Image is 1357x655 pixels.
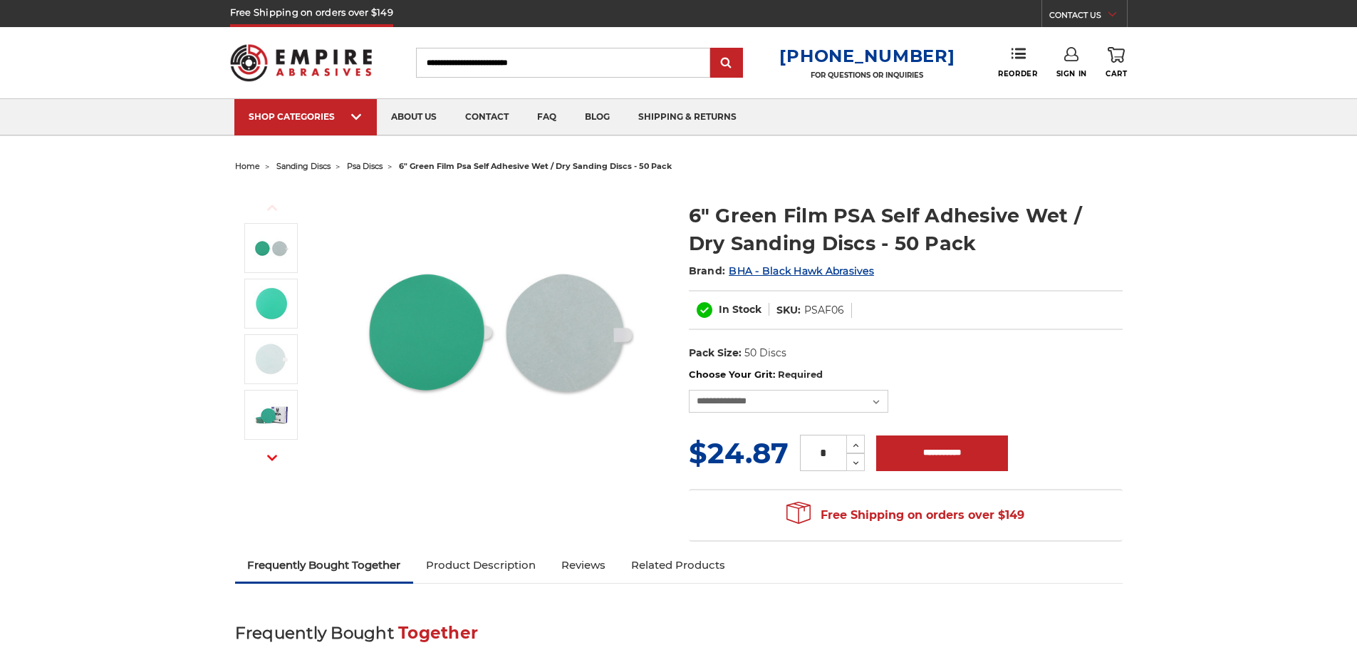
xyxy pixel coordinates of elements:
[377,99,451,135] a: about us
[523,99,571,135] a: faq
[779,71,955,80] p: FOR QUESTIONS OR INQUIRIES
[804,303,844,318] dd: PSAF06
[712,49,741,78] input: Submit
[998,69,1037,78] span: Reorder
[235,623,394,643] span: Frequently Bought
[413,550,548,581] a: Product Description
[398,623,478,643] span: Together
[276,161,331,171] a: sanding discs
[548,550,618,581] a: Reviews
[255,443,289,473] button: Next
[779,46,955,66] a: [PHONE_NUMBER]
[689,435,789,470] span: $24.87
[786,501,1024,530] span: Free Shipping on orders over $149
[1056,69,1087,78] span: Sign In
[571,99,624,135] a: blog
[254,230,289,266] img: 6-inch 600-grit green film PSA disc with green polyester film backing for metal grinding and bare...
[347,161,383,171] a: psa discs
[235,550,414,581] a: Frequently Bought Together
[689,346,742,361] dt: Pack Size:
[255,192,289,223] button: Previous
[719,303,761,316] span: In Stock
[254,341,289,377] img: 6-inch 1000-grit green film PSA stickyback disc for professional-grade sanding on automotive putty
[776,303,801,318] dt: SKU:
[729,264,874,277] a: BHA - Black Hawk Abrasives
[399,161,672,171] span: 6" green film psa self adhesive wet / dry sanding discs - 50 pack
[689,202,1123,257] h1: 6" Green Film PSA Self Adhesive Wet / Dry Sanding Discs - 50 Pack
[451,99,523,135] a: contact
[235,161,260,171] a: home
[744,346,786,361] dd: 50 Discs
[778,368,823,380] small: Required
[357,187,642,472] img: 6-inch 600-grit green film PSA disc with green polyester film backing for metal grinding and bare...
[689,368,1123,382] label: Choose Your Grit:
[1049,7,1127,27] a: CONTACT US
[1106,47,1127,78] a: Cart
[624,99,751,135] a: shipping & returns
[689,264,726,277] span: Brand:
[998,47,1037,78] a: Reorder
[254,397,289,433] img: Close-up of BHA PSA discs box detailing 120-grit green film discs with budget friendly 50 bulk pack
[1106,69,1127,78] span: Cart
[249,111,363,122] div: SHOP CATEGORIES
[230,35,373,91] img: Empire Abrasives
[618,550,738,581] a: Related Products
[254,286,289,321] img: 2000 grit sandpaper disc, 6 inches, with fast cutting aluminum oxide on waterproof green polyeste...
